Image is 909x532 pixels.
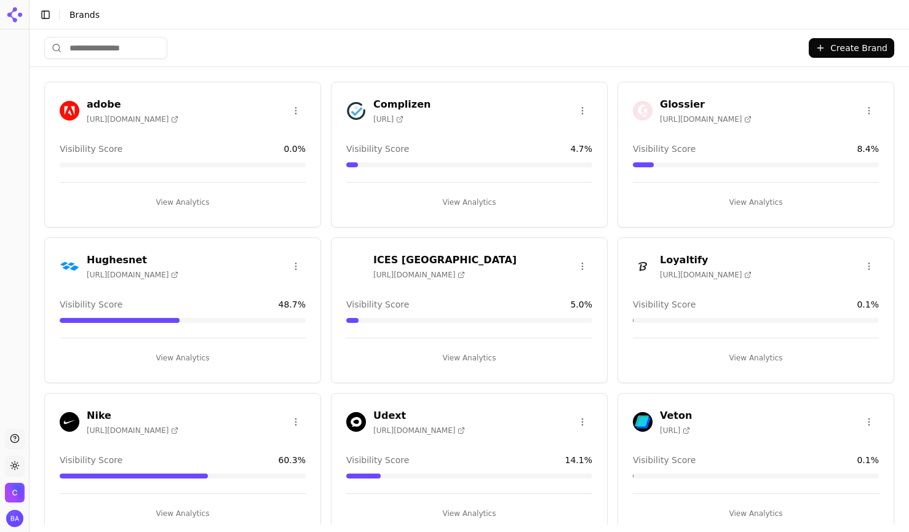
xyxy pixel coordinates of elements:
img: Complizen [346,101,366,121]
span: Visibility Score [60,298,122,311]
button: View Analytics [60,193,306,212]
h3: Hughesnet [87,253,178,268]
img: Berk Alyeni [6,510,23,527]
img: Hughesnet [60,256,79,276]
h3: Loyaltify [660,253,752,268]
img: Glossier [633,101,653,121]
img: Nike [60,412,79,432]
span: Visibility Score [346,298,409,311]
span: 0.1 % [857,298,879,311]
button: View Analytics [633,193,879,212]
span: 8.4 % [857,143,879,155]
nav: breadcrumb [69,9,875,21]
span: [URL][DOMAIN_NAME] [660,114,752,124]
button: View Analytics [60,504,306,523]
span: [URL][DOMAIN_NAME] [87,114,178,124]
span: [URL][DOMAIN_NAME] [660,270,752,280]
h3: Glossier [660,97,752,112]
h3: Veton [660,408,692,423]
span: Visibility Score [633,143,696,155]
span: [URL][DOMAIN_NAME] [87,426,178,435]
span: Brands [69,10,100,20]
span: [URL] [373,114,403,124]
button: View Analytics [346,504,592,523]
h3: ICES [GEOGRAPHIC_DATA] [373,253,517,268]
h3: Nike [87,408,178,423]
img: Veton [633,412,653,432]
span: Visibility Score [346,143,409,155]
img: Loyaltify [633,256,653,276]
span: [URL][DOMAIN_NAME] [87,270,178,280]
span: 48.7 % [279,298,306,311]
img: CognizoFF [5,483,25,502]
button: Open user button [6,510,23,527]
span: Visibility Score [346,454,409,466]
h3: Complizen [373,97,431,112]
span: Visibility Score [633,298,696,311]
img: ICES Turkey [346,256,366,276]
button: View Analytics [633,504,879,523]
img: Udext [346,412,366,432]
span: [URL][DOMAIN_NAME] [373,426,465,435]
span: Visibility Score [633,454,696,466]
span: 5.0 % [570,298,592,311]
span: 0.0 % [284,143,306,155]
span: Visibility Score [60,454,122,466]
button: View Analytics [346,193,592,212]
span: 4.7 % [570,143,592,155]
span: [URL] [660,426,690,435]
span: [URL][DOMAIN_NAME] [373,270,465,280]
h3: adobe [87,97,178,112]
span: Visibility Score [60,143,122,155]
span: 0.1 % [857,454,879,466]
span: 60.3 % [279,454,306,466]
h3: Udext [373,408,465,423]
button: View Analytics [633,348,879,368]
button: Open organization switcher [5,483,25,502]
img: adobe [60,101,79,121]
button: Create Brand [809,38,894,58]
button: View Analytics [346,348,592,368]
button: View Analytics [60,348,306,368]
span: 14.1 % [565,454,592,466]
